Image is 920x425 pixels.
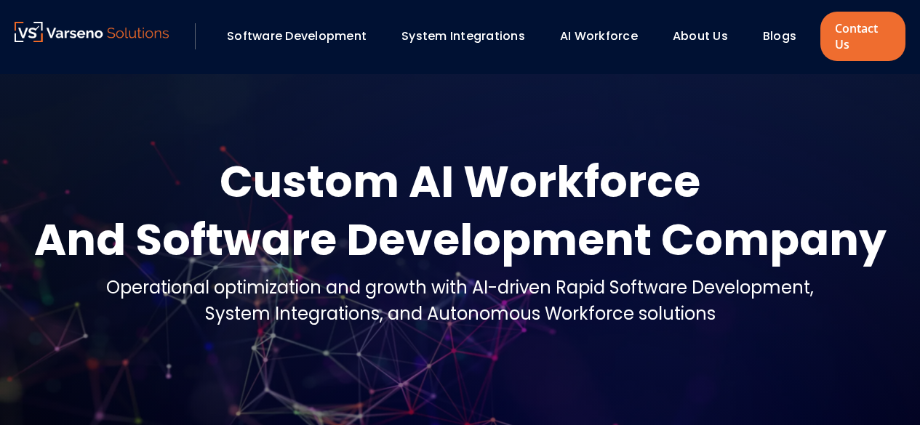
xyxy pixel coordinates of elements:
div: AI Workforce [553,24,658,49]
div: Custom AI Workforce [34,153,887,211]
a: Varseno Solutions – Product Engineering & IT Services [15,22,169,51]
a: Contact Us [820,12,905,61]
a: Software Development [227,28,367,44]
a: About Us [673,28,728,44]
a: AI Workforce [560,28,638,44]
div: Software Development [220,24,387,49]
a: System Integrations [401,28,525,44]
div: About Us [665,24,748,49]
div: Blogs [756,24,817,49]
img: Varseno Solutions – Product Engineering & IT Services [15,22,169,42]
div: System Integrations [394,24,545,49]
div: Operational optimization and growth with AI-driven Rapid Software Development, [106,275,814,301]
a: Blogs [763,28,796,44]
div: System Integrations, and Autonomous Workforce solutions [106,301,814,327]
div: And Software Development Company [34,211,887,269]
